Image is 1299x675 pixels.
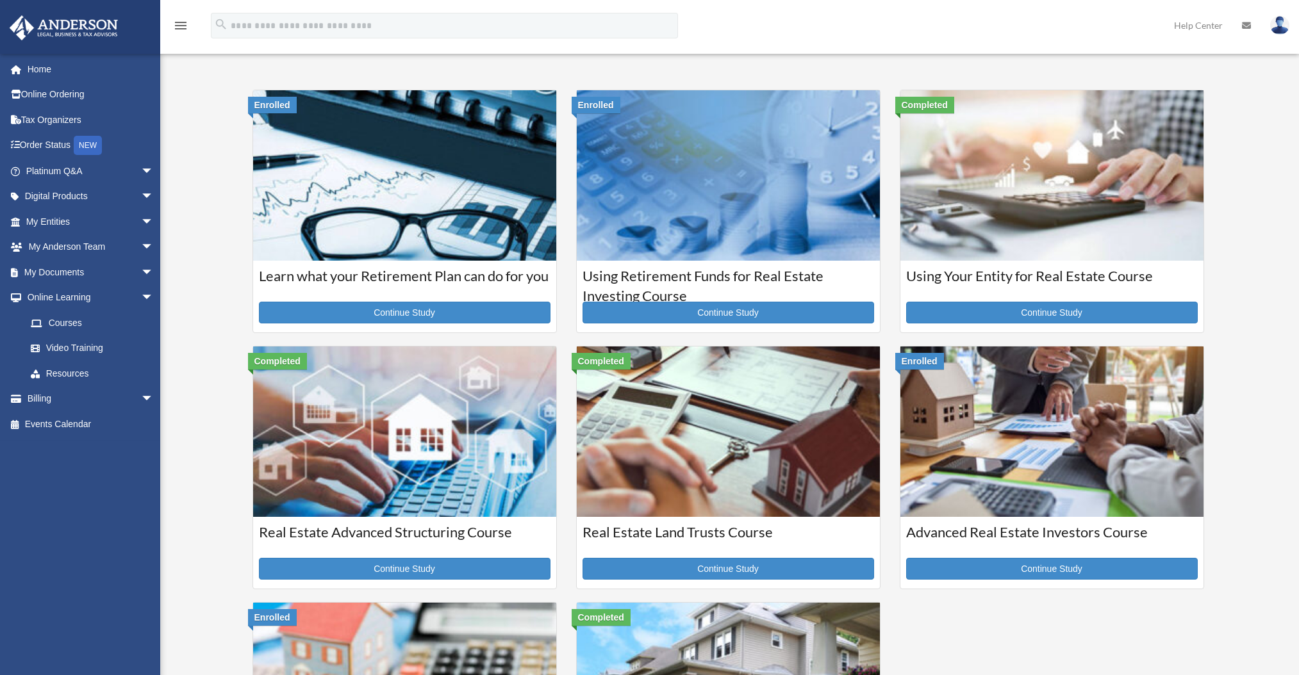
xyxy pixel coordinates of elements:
[572,353,631,370] div: Completed
[141,234,167,261] span: arrow_drop_down
[173,18,188,33] i: menu
[141,285,167,311] span: arrow_drop_down
[141,209,167,235] span: arrow_drop_down
[9,56,173,82] a: Home
[9,234,173,260] a: My Anderson Teamarrow_drop_down
[1270,16,1289,35] img: User Pic
[6,15,122,40] img: Anderson Advisors Platinum Portal
[18,310,167,336] a: Courses
[906,523,1198,555] h3: Advanced Real Estate Investors Course
[259,523,550,555] h3: Real Estate Advanced Structuring Course
[895,353,944,370] div: Enrolled
[9,107,173,133] a: Tax Organizers
[248,609,297,626] div: Enrolled
[259,302,550,323] a: Continue Study
[9,82,173,108] a: Online Ordering
[173,22,188,33] a: menu
[74,136,102,155] div: NEW
[259,558,550,580] a: Continue Study
[906,266,1198,298] h3: Using Your Entity for Real Estate Course
[583,558,874,580] a: Continue Study
[9,184,173,209] a: Digital Productsarrow_drop_down
[9,259,173,285] a: My Documentsarrow_drop_down
[583,523,874,555] h3: Real Estate Land Trusts Course
[906,558,1198,580] a: Continue Study
[214,17,228,31] i: search
[906,302,1198,323] a: Continue Study
[9,158,173,184] a: Platinum Q&Aarrow_drop_down
[583,266,874,298] h3: Using Retirement Funds for Real Estate Investing Course
[259,266,550,298] h3: Learn what your Retirement Plan can do for you
[9,285,173,311] a: Online Learningarrow_drop_down
[9,386,173,412] a: Billingarrow_drop_down
[248,353,307,370] div: Completed
[18,336,173,361] a: Video Training
[9,133,173,159] a: Order StatusNEW
[583,302,874,323] a: Continue Study
[248,97,297,113] div: Enrolled
[895,97,954,113] div: Completed
[141,158,167,184] span: arrow_drop_down
[9,209,173,234] a: My Entitiesarrow_drop_down
[572,609,631,626] div: Completed
[141,184,167,210] span: arrow_drop_down
[9,411,173,437] a: Events Calendar
[572,97,620,113] div: Enrolled
[141,386,167,412] span: arrow_drop_down
[141,259,167,286] span: arrow_drop_down
[18,361,173,386] a: Resources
